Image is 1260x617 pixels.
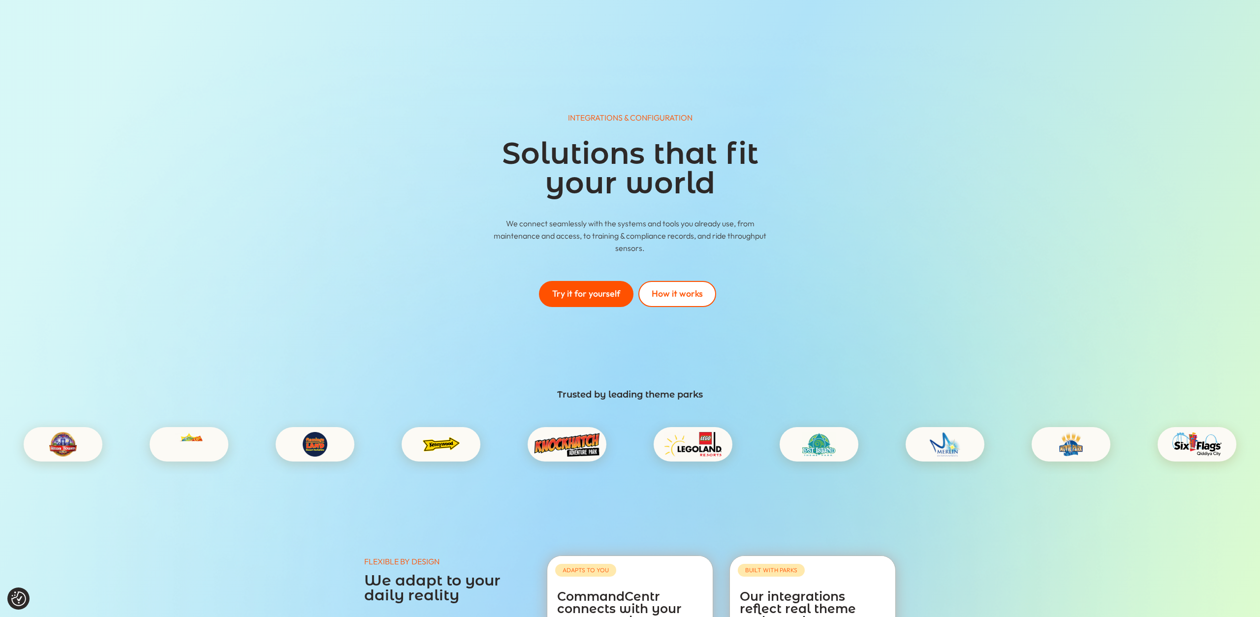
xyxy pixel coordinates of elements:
[364,571,501,604] span: We adapt to your daily reality
[364,555,531,568] p: FLEXIBLE BY DESIGN
[11,591,26,606] img: Revisit consent button
[802,432,836,457] img: Lost Island Theme Park
[555,564,616,577] div: Adapts to you
[49,432,77,457] img: atr-logo
[664,432,721,457] img: Legoland_resorts_logo-1
[534,432,600,457] img: KnockHatch-Logo
[484,217,776,255] p: We connect seamlessly with the systems and tools you already use, from maintenance and access, to...
[557,389,703,400] span: Trusted by leading theme parks
[433,139,827,203] h1: Solutions that fit your world
[11,591,26,606] button: Consent Preferences
[929,432,961,457] img: Merlin_Entertainments_2013 (1)
[638,281,716,307] a: How it works
[539,281,633,307] a: Try it for yourself
[423,432,460,457] img: Kennywood_Arrow_logo (1)
[1059,432,1083,457] img: Movie_Park_Germany_Logo (1)
[1172,432,1222,457] img: SixFlags
[738,564,805,577] div: BUILT WITH PARKS
[303,432,327,457] img: Flamingo-Land_Resort.svg_
[175,432,203,457] img: Chessington_World_of_Adventures_Resort_official_Logo-300x269
[364,112,896,124] p: INTEGRATIONS & CONFIGURATION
